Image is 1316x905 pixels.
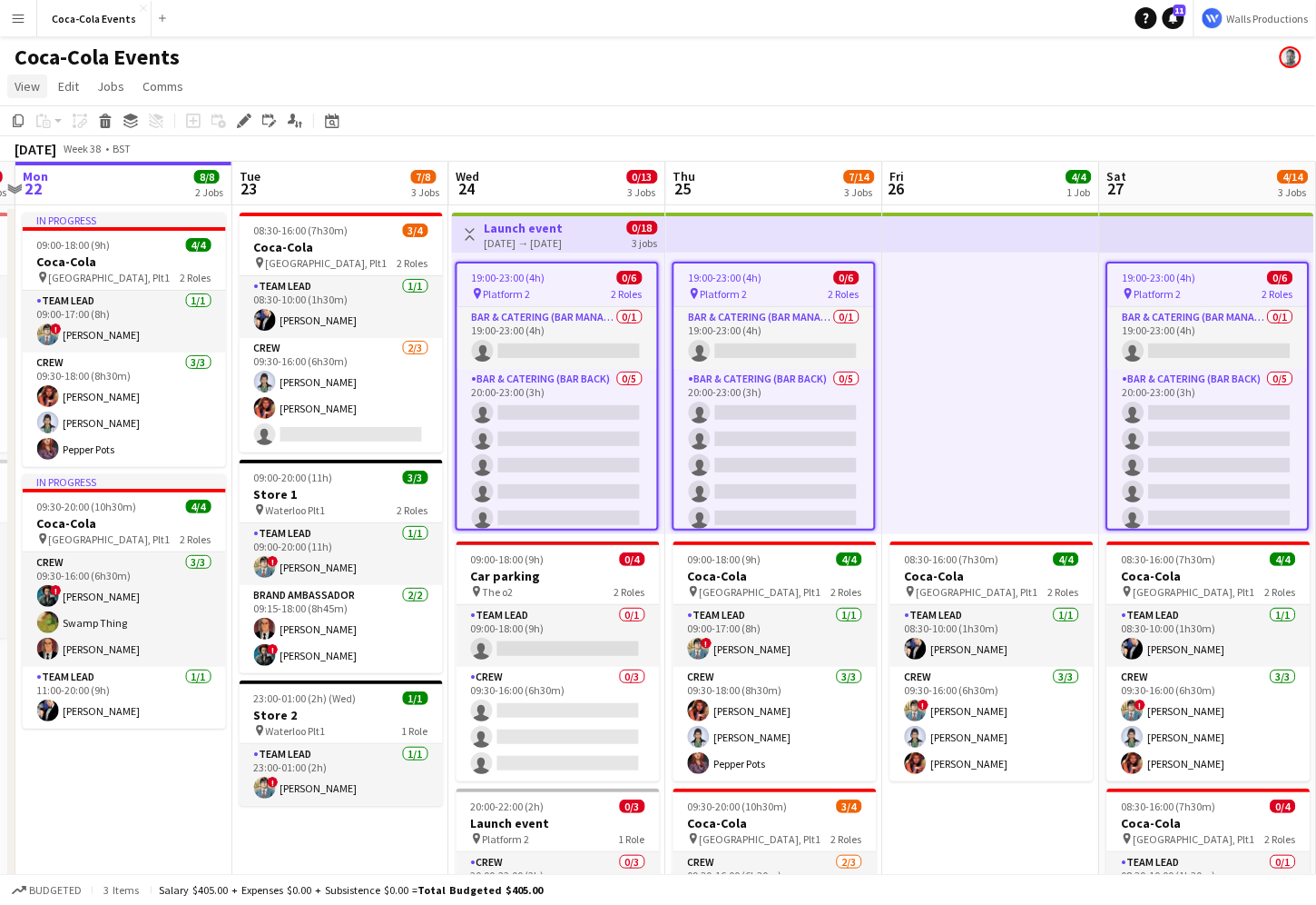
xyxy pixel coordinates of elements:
span: 2 Roles [1048,585,1079,599]
app-card-role: Crew2/309:30-16:00 (6h30m)[PERSON_NAME][PERSON_NAME] [240,338,443,452]
span: 0/4 [620,552,645,566]
div: In progress [23,213,226,227]
span: The o2 [483,585,514,599]
span: [GEOGRAPHIC_DATA], Plt1 [700,585,821,599]
span: 09:00-18:00 (9h) [688,552,761,566]
span: Walls Productions [1227,12,1309,25]
span: 20:00-22:00 (2h) [471,800,545,813]
span: 08:30-16:00 (7h30m) [1122,800,1216,813]
span: 2 Roles [181,532,211,546]
div: 1 Job [1067,185,1091,199]
app-card-role: Bar & Catering (Bar Manager)0/119:00-23:00 (4h) [457,307,657,369]
span: 2 Roles [1262,287,1293,301]
span: 1 Role [619,832,645,846]
a: Comms [135,75,191,98]
app-card-role: Bar & Catering (Bar Back)0/520:00-23:00 (3h) [457,369,657,536]
app-card-role: Brand Ambassador2/209:15-18:00 (8h45m)[PERSON_NAME]![PERSON_NAME] [240,585,443,673]
div: 3 jobs [633,234,658,250]
h3: Coca-Cola [673,568,877,584]
span: 22 [20,178,48,199]
span: ! [268,777,279,788]
span: ! [51,323,62,334]
div: In progress [23,474,226,489]
span: 2 Roles [831,832,862,846]
span: 7/8 [411,170,437,184]
span: Total Budgeted $405.00 [417,883,543,897]
span: 08:30-16:00 (7h30m) [254,224,349,237]
span: ! [268,556,279,567]
span: 24 [454,178,480,199]
span: 0/13 [627,170,658,184]
app-job-card: 09:00-18:00 (9h)4/4Coca-Cola [GEOGRAPHIC_DATA], Plt12 RolesTeam Lead1/109:00-17:00 (8h)![PERSON_N... [673,542,877,781]
span: [GEOGRAPHIC_DATA], Plt1 [1134,585,1255,599]
app-job-card: 08:30-16:00 (7h30m)4/4Coca-Cola [GEOGRAPHIC_DATA], Plt12 RolesTeam Lead1/108:30-10:00 (1h30m)[PER... [890,542,1094,781]
app-card-role: Team Lead1/108:30-10:00 (1h30m)[PERSON_NAME] [240,276,443,338]
app-card-role: Team Lead1/111:00-20:00 (9h)[PERSON_NAME] [23,667,226,729]
app-card-role: Bar & Catering (Bar Back)0/520:00-23:00 (3h) [674,369,874,536]
app-job-card: In progress09:00-18:00 (9h)4/4Coca-Cola [GEOGRAPHIC_DATA], Plt12 RolesTeam Lead1/109:00-17:00 (8h... [23,213,226,467]
span: 2 Roles [1265,832,1296,846]
span: 3 items [100,883,143,897]
app-job-card: 08:30-16:00 (7h30m)3/4Coca-Cola [GEOGRAPHIC_DATA], Plt12 RolesTeam Lead1/108:30-10:00 (1h30m)[PER... [240,213,443,452]
h3: Store 2 [240,707,443,723]
app-card-role: Bar & Catering (Bar Manager)0/119:00-23:00 (4h) [674,307,874,369]
span: 19:00-23:00 (4h) [1123,271,1196,284]
h3: Coca-Cola [890,568,1094,584]
span: 09:00-20:00 (11h) [254,471,333,484]
span: 09:00-18:00 (9h) [37,238,111,252]
app-card-role: Team Lead1/109:00-17:00 (8h)![PERSON_NAME] [673,605,877,667]
div: 3 Jobs [628,185,657,199]
span: 7/14 [844,170,875,184]
h3: Coca-Cola [673,815,877,831]
app-job-card: 23:00-01:00 (2h) (Wed)1/1Store 2 Waterloo Plt11 RoleTeam Lead1/123:00-01:00 (2h)![PERSON_NAME] [240,681,443,806]
app-card-role: Team Lead0/109:00-18:00 (9h) [457,605,660,667]
span: 4/14 [1278,170,1309,184]
span: 2 Roles [398,503,428,517]
span: 2 Roles [612,287,643,301]
span: View [15,78,40,94]
span: ! [1135,700,1146,711]
app-job-card: 19:00-23:00 (4h)0/6 Platform 22 RolesBar & Catering (Bar Manager)0/119:00-23:00 (4h) Bar & Cateri... [456,262,659,531]
span: 2 Roles [831,585,862,599]
span: Thu [673,168,696,184]
span: [GEOGRAPHIC_DATA], Plt1 [266,256,388,270]
app-card-role: Crew3/309:30-18:00 (8h30m)[PERSON_NAME][PERSON_NAME]Pepper Pots [673,667,877,781]
a: Edit [51,75,86,98]
span: 0/6 [834,271,859,284]
span: 23 [237,178,260,199]
span: 08:30-16:00 (7h30m) [1122,552,1216,566]
app-card-role: Crew3/309:30-16:00 (6h30m)![PERSON_NAME][PERSON_NAME][PERSON_NAME] [890,667,1094,781]
a: Jobs [90,75,132,98]
span: 2 Roles [181,271,211,284]
span: Sat [1107,168,1127,184]
span: 19:00-23:00 (4h) [689,271,762,284]
div: 2 Jobs [195,185,223,199]
h3: Store 1 [240,486,443,502]
span: 26 [888,178,905,199]
span: ! [702,638,712,649]
span: Edit [58,78,79,94]
span: Budgeted [29,884,82,897]
app-job-card: 19:00-23:00 (4h)0/6 Platform 22 RolesBar & Catering (Bar Manager)0/119:00-23:00 (4h) Bar & Cateri... [1106,262,1310,531]
span: 1 Role [402,724,428,738]
h3: Car parking [457,568,660,584]
span: 19:00-23:00 (4h) [472,271,545,284]
app-card-role: Team Lead1/108:30-10:00 (1h30m)[PERSON_NAME] [890,605,1094,667]
span: Platform 2 [484,287,531,301]
h3: Coca-Cola [240,239,443,255]
div: Salary $405.00 + Expenses $0.00 + Subsistence $0.00 = [159,883,543,897]
span: 2 Roles [1265,585,1296,599]
span: Mon [23,168,48,184]
app-job-card: In progress09:30-20:00 (10h30m)4/4Coca-Cola [GEOGRAPHIC_DATA], Plt12 RolesCrew3/309:30-16:00 (6h3... [23,474,226,729]
div: 3 Jobs [1279,185,1308,199]
span: Platform 2 [483,832,530,846]
span: Platform 2 [701,287,748,301]
span: [GEOGRAPHIC_DATA], Plt1 [49,271,171,284]
button: Budgeted [9,880,84,900]
span: 3/4 [403,224,428,237]
span: 08:30-16:00 (7h30m) [905,552,999,566]
span: 4/4 [837,552,862,566]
